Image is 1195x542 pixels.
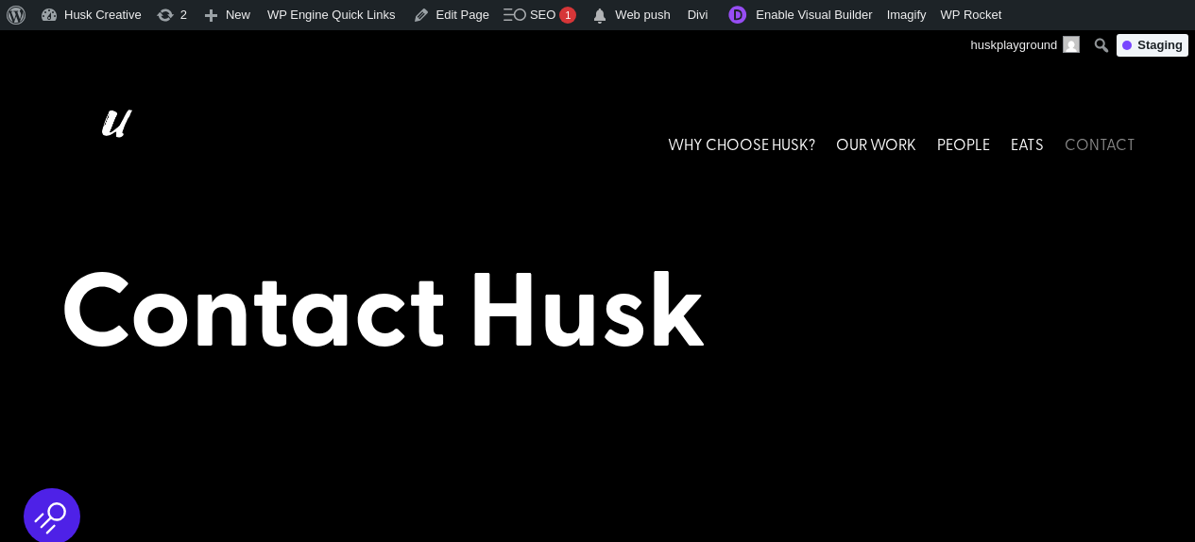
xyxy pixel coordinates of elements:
[836,102,916,186] a: OUR WORK
[60,243,1135,377] h1: Contact Husk
[937,102,990,186] a: PEOPLE
[1065,102,1135,186] a: CONTACT
[1011,102,1044,186] a: EATS
[1117,34,1188,57] div: Staging
[971,38,1058,52] span: huskplayground
[590,3,609,29] span: 
[60,102,163,186] img: Husk logo
[559,7,576,24] div: 1
[668,102,815,186] a: WHY CHOOSE HUSK?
